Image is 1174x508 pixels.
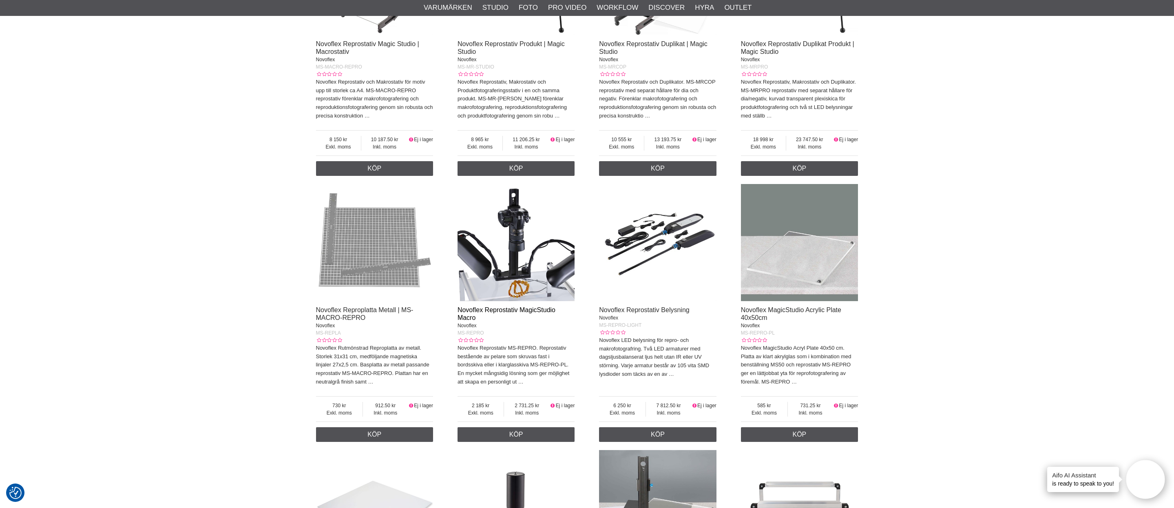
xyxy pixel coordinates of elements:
[599,136,644,143] span: 10 555
[316,57,335,62] span: Novoflex
[646,402,692,409] span: 7 812.50
[691,137,697,142] i: Ej i lager
[316,337,342,344] div: Kundbetyg: 0
[316,344,433,386] p: Novoflex Rutmönstrad Reproplatta av metall. Storlek 31x31 cm, medföljande magnetiska linjaler 27x...
[316,409,363,417] span: Exkl. moms
[645,113,650,119] a: …
[599,57,618,62] span: Novoflex
[458,323,477,328] span: Novoflex
[839,403,858,408] span: Ej i lager
[833,403,839,408] i: Ej i lager
[458,330,484,336] span: MS-REPRO
[833,137,839,142] i: Ej i lager
[458,402,504,409] span: 2 185
[599,184,716,302] img: Novoflex Reprostativ Belysning
[644,136,691,143] span: 13 193.75
[316,402,363,409] span: 730
[519,2,538,13] a: Foto
[788,402,833,409] span: 731.25
[550,137,556,142] i: Ej i lager
[697,403,716,408] span: Ej i lager
[414,137,433,142] span: Ej i lager
[458,71,484,78] div: Kundbetyg: 0
[599,143,644,151] span: Exkl. moms
[724,2,752,13] a: Outlet
[503,136,550,143] span: 11 206.25
[9,487,22,499] img: Revisit consent button
[458,161,575,176] a: Köp
[458,78,575,120] p: Novoflex Reprostativ, Makrostativ och Produktfotograferingsstativ i en och samma produkt. MS-MR-[...
[458,337,484,344] div: Kundbetyg: 0
[316,306,413,321] a: Novoflex Reproplatta Metall | MS-MACRO-REPRO
[644,143,691,151] span: Inkl. moms
[648,2,685,13] a: Discover
[9,486,22,500] button: Samtyckesinställningar
[458,427,575,442] a: Köp
[741,427,858,442] a: Köp
[599,409,646,417] span: Exkl. moms
[597,2,638,13] a: Workflow
[786,143,833,151] span: Inkl. moms
[458,306,555,321] a: Novoflex Reprostativ MagicStudio Macro
[550,403,556,408] i: Ej i lager
[458,57,477,62] span: Novoflex
[408,403,414,408] i: Ej i lager
[482,2,509,13] a: Studio
[316,78,433,120] p: Novoflex Reprostativ och Makrostativ för motiv upp till storlek ca A4. MS-MACRO-REPRO reprostativ...
[741,78,858,120] p: Novoflex Reprostativ, Makrostativ och Duplikator. MS-MRPRO reprostativ med separat hållare för di...
[363,402,408,409] span: 912.50
[316,323,335,328] span: Novoflex
[646,409,692,417] span: Inkl. moms
[741,161,858,176] a: Köp
[458,344,575,386] p: Novoflex Reprostativ MS-REPRO. Reprostativ bestående av pelare som skruvas fast i bordsskiva elle...
[741,57,760,62] span: Novoflex
[556,137,575,142] span: Ej i lager
[741,306,841,321] a: Novoflex MagicStudio Acrylic Plate 40x50cm
[599,64,626,70] span: MS-MRCOP
[458,136,502,143] span: 8 965
[599,161,716,176] a: Köp
[458,40,565,55] a: Novoflex Reprostativ Produkt | Magic Studio
[458,143,502,151] span: Exkl. moms
[741,409,788,417] span: Exkl. moms
[741,143,786,151] span: Exkl. moms
[518,379,524,385] a: …
[414,403,433,408] span: Ej i lager
[458,64,494,70] span: MS-MR-STUDIO
[316,330,341,336] span: MS-REPLA
[695,2,714,13] a: Hyra
[691,403,697,408] i: Ej i lager
[767,113,772,119] a: …
[361,136,408,143] span: 10 187.50
[786,136,833,143] span: 23 747.50
[599,329,625,336] div: Kundbetyg: 0
[458,184,575,302] img: Novoflex Reprostativ MagicStudio Macro
[316,71,342,78] div: Kundbetyg: 0
[555,113,560,119] a: …
[458,409,504,417] span: Exkl. moms
[599,306,689,313] a: Novoflex Reprostativ Belysning
[368,379,373,385] a: …
[365,113,370,119] a: …
[316,184,433,302] img: Novoflex Reproplatta Metall | MS-MACRO-REPRO
[788,409,833,417] span: Inkl. moms
[1047,467,1119,492] div: is ready to speak to you!
[424,2,472,13] a: Varumärken
[792,379,797,385] a: …
[316,136,361,143] span: 8 150
[316,143,361,151] span: Exkl. moms
[741,40,854,55] a: Novoflex Reprostativ Duplikat Produkt | Magic Studio
[316,427,433,442] a: Köp
[741,344,858,386] p: Novoflex MagicStudio Acryl Plate 40x50 cm. Platta av klart akrylglas som i kombination med benstä...
[669,371,674,377] a: …
[504,402,550,409] span: 2 731.25
[599,315,618,321] span: Novoflex
[408,137,414,142] i: Ej i lager
[316,64,362,70] span: MS-MACRO-REPRO
[741,136,786,143] span: 18 998
[741,337,767,344] div: Kundbetyg: 0
[741,330,775,336] span: MS-REPRO-PL
[741,71,767,78] div: Kundbetyg: 0
[741,64,768,70] span: MS-MRPRO
[599,322,641,328] span: MS-REPRO-LIGHT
